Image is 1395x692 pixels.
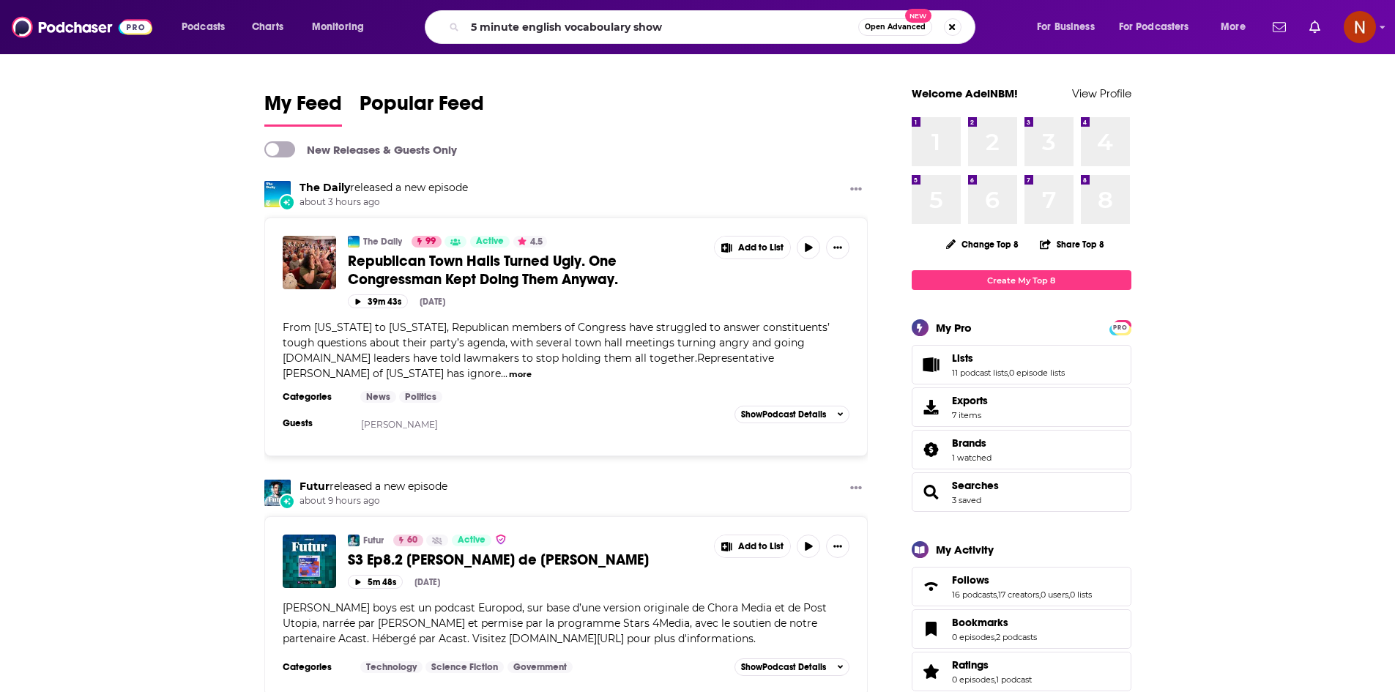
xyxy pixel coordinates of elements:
[741,409,826,420] span: Show Podcast Details
[952,436,992,450] a: Brands
[912,270,1131,290] a: Create My Top 8
[1267,15,1292,40] a: Show notifications dropdown
[1072,86,1131,100] a: View Profile
[952,410,988,420] span: 7 items
[952,479,999,492] a: Searches
[302,15,383,39] button: open menu
[12,13,152,41] img: Podchaser - Follow, Share and Rate Podcasts
[912,387,1131,427] a: Exports
[182,17,225,37] span: Podcasts
[264,141,457,157] a: New Releases & Guests Only
[865,23,926,31] span: Open Advanced
[917,576,946,597] a: Follows
[360,91,484,124] span: Popular Feed
[997,589,998,600] span: ,
[264,181,291,207] a: The Daily
[300,181,350,194] a: The Daily
[912,609,1131,649] span: Bookmarks
[1039,230,1105,258] button: Share Top 8
[279,494,295,510] div: New Episode
[399,391,442,403] a: Politics
[300,480,330,493] a: Futur
[283,321,830,380] span: From [US_STATE] to [US_STATE], Republican members of Congress have struggled to answer constituen...
[952,394,988,407] span: Exports
[348,535,360,546] img: Futur
[952,589,997,600] a: 16 podcasts
[348,236,360,248] img: The Daily
[996,632,1037,642] a: 2 podcasts
[1039,589,1041,600] span: ,
[283,417,349,429] h3: Guests
[1303,15,1326,40] a: Show notifications dropdown
[458,533,486,548] span: Active
[952,632,994,642] a: 0 episodes
[470,236,510,248] a: Active
[1068,589,1070,600] span: ,
[952,658,1032,671] a: Ratings
[734,658,850,676] button: ShowPodcast Details
[1344,11,1376,43] button: Show profile menu
[912,430,1131,469] span: Brands
[300,196,468,209] span: about 3 hours ago
[912,472,1131,512] span: Searches
[917,619,946,639] a: Bookmarks
[283,535,336,588] img: S3 Ep8.2 Le dilemme de Fernando Flores
[412,236,442,248] a: 99
[952,674,994,685] a: 0 episodes
[738,242,784,253] span: Add to List
[912,567,1131,606] span: Follows
[420,297,445,307] div: [DATE]
[996,674,1032,685] a: 1 podcast
[936,543,994,557] div: My Activity
[952,495,981,505] a: 3 saved
[1037,17,1095,37] span: For Business
[300,495,447,507] span: about 9 hours ago
[1344,11,1376,43] img: User Profile
[348,252,618,289] span: Republican Town Halls Turned Ugly. One Congressman Kept Doing Them Anyway.
[252,17,283,37] span: Charts
[425,661,504,673] a: Science Fiction
[715,237,791,258] button: Show More Button
[844,480,868,498] button: Show More Button
[509,368,532,381] button: more
[952,573,989,587] span: Follows
[917,661,946,682] a: Ratings
[1041,589,1068,600] a: 0 users
[1210,15,1264,39] button: open menu
[912,345,1131,384] span: Lists
[361,419,438,430] a: [PERSON_NAME]
[264,91,342,124] span: My Feed
[348,294,408,308] button: 39m 43s
[513,236,547,248] button: 4.5
[952,351,973,365] span: Lists
[952,573,1092,587] a: Follows
[300,480,447,494] h3: released a new episode
[363,535,384,546] a: Futur
[407,533,417,548] span: 60
[917,482,946,502] a: Searches
[1221,17,1246,37] span: More
[1027,15,1113,39] button: open menu
[905,9,931,23] span: New
[264,480,291,506] img: Futur
[283,391,349,403] h3: Categories
[738,541,784,552] span: Add to List
[363,236,402,248] a: The Daily
[952,436,986,450] span: Brands
[912,652,1131,691] span: Ratings
[300,181,468,195] h3: released a new episode
[826,236,849,259] button: Show More Button
[994,674,996,685] span: ,
[360,91,484,127] a: Popular Feed
[952,351,1065,365] a: Lists
[937,235,1028,253] button: Change Top 8
[912,86,1018,100] a: Welcome AdelNBM!
[495,533,507,546] img: verified Badge
[348,252,704,289] a: Republican Town Halls Turned Ugly. One Congressman Kept Doing Them Anyway.
[348,551,704,569] a: S3 Ep8.2 [PERSON_NAME] de [PERSON_NAME]
[826,535,849,558] button: Show More Button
